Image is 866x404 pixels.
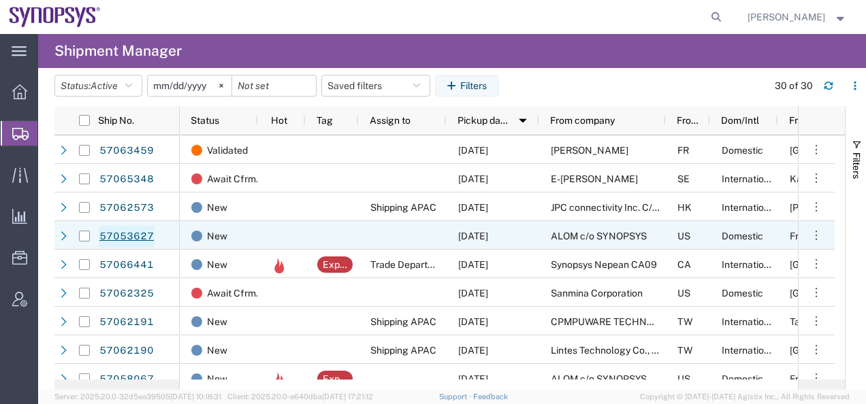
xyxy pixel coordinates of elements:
[677,259,691,270] span: CA
[677,288,690,299] span: US
[722,173,777,184] span: International
[789,115,829,126] span: From city
[207,250,227,279] span: New
[54,75,142,97] button: Status:Active
[207,193,227,222] span: New
[551,288,643,299] span: Sanmina Corporation
[370,316,436,327] span: Shipping APAC
[551,145,628,156] span: Xavier Mathes
[748,10,825,24] span: Chris Potter
[370,115,411,126] span: Assign to
[551,202,709,213] span: JPC connectivity Inc. C/O CHIN HUA
[458,288,488,299] span: 10/08/2025
[722,259,777,270] span: International
[54,392,221,401] span: Server: 2025.20.0-32d5ea39505
[722,373,763,384] span: Domestic
[551,231,647,241] span: ALOM c/o SYNOPSYS
[370,345,436,356] span: Shipping APAC
[677,115,705,126] span: From country
[207,279,258,307] span: Await Cfrm.
[551,373,647,384] span: ALOM c/o SYNOPSYS
[677,345,692,356] span: TW
[722,288,763,299] span: Domestic
[722,345,777,356] span: International
[323,256,347,273] div: Expedite
[722,316,777,327] span: International
[458,202,488,213] span: 10/09/2025
[551,259,657,270] span: Synopsys Nepean CA09
[851,152,862,179] span: Filters
[323,371,347,387] div: Expedite
[722,231,763,241] span: Domestic
[677,231,690,241] span: US
[170,392,221,401] span: [DATE] 10:18:31
[551,345,667,356] span: Lintes Technology Co., Ltd.
[370,202,436,213] span: Shipping APAC
[458,259,488,270] span: 10/08/2025
[207,365,227,393] span: New
[207,136,248,165] span: Validated
[677,316,692,327] span: TW
[473,392,508,401] a: Feedback
[207,336,227,365] span: New
[439,392,473,401] a: Support
[271,115,287,126] span: Hot
[54,34,182,68] h4: Shipment Manager
[677,373,690,384] span: US
[722,202,777,213] span: International
[550,115,615,126] span: From company
[790,173,829,184] span: Kävlinge
[775,79,813,93] div: 30 of 30
[370,259,450,270] span: Trade Department
[207,222,227,250] span: New
[790,231,827,241] span: Fremont
[551,316,699,327] span: CPMPUWARE TECHNOLOGY INC.
[317,115,333,126] span: Tag
[458,231,488,241] span: 10/09/2025
[790,373,827,384] span: Fremont
[512,110,534,131] img: arrow-dropdown.svg
[227,392,373,401] span: Client: 2025.20.0-e640dba
[722,145,763,156] span: Domestic
[458,345,488,356] span: 10/08/2025
[98,115,134,126] span: Ship No.
[99,197,155,219] a: 57062573
[207,307,227,336] span: New
[99,369,155,390] a: 57058067
[551,173,638,184] span: E-Sharp AB
[99,140,155,162] a: 57063459
[458,373,488,384] span: 10/08/2025
[458,115,508,126] span: Pickup date
[99,283,155,305] a: 57062325
[458,145,488,156] span: 10/30/2025
[99,254,155,276] a: 57066441
[91,80,118,91] span: Active
[148,75,231,96] input: Not set
[677,173,690,184] span: SE
[99,340,155,362] a: 57062190
[322,392,373,401] span: [DATE] 17:21:12
[721,115,759,126] span: Dom/Intl
[321,75,430,97] button: Saved filters
[99,226,155,248] a: 57053627
[747,9,848,25] button: [PERSON_NAME]
[191,115,219,126] span: Status
[790,316,827,327] span: Taoyuan
[677,202,692,213] span: HK
[677,145,689,156] span: FR
[232,75,316,96] input: Not set
[99,169,155,190] a: 57065348
[458,316,488,327] span: 10/08/2025
[99,312,155,333] a: 57062191
[10,7,101,27] img: logo
[207,165,258,193] span: Await Cfrm.
[640,391,850,403] span: Copyright © [DATE]-[DATE] Agistix Inc., All Rights Reserved
[458,173,488,184] span: 10/10/2025
[435,75,499,97] button: Filters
